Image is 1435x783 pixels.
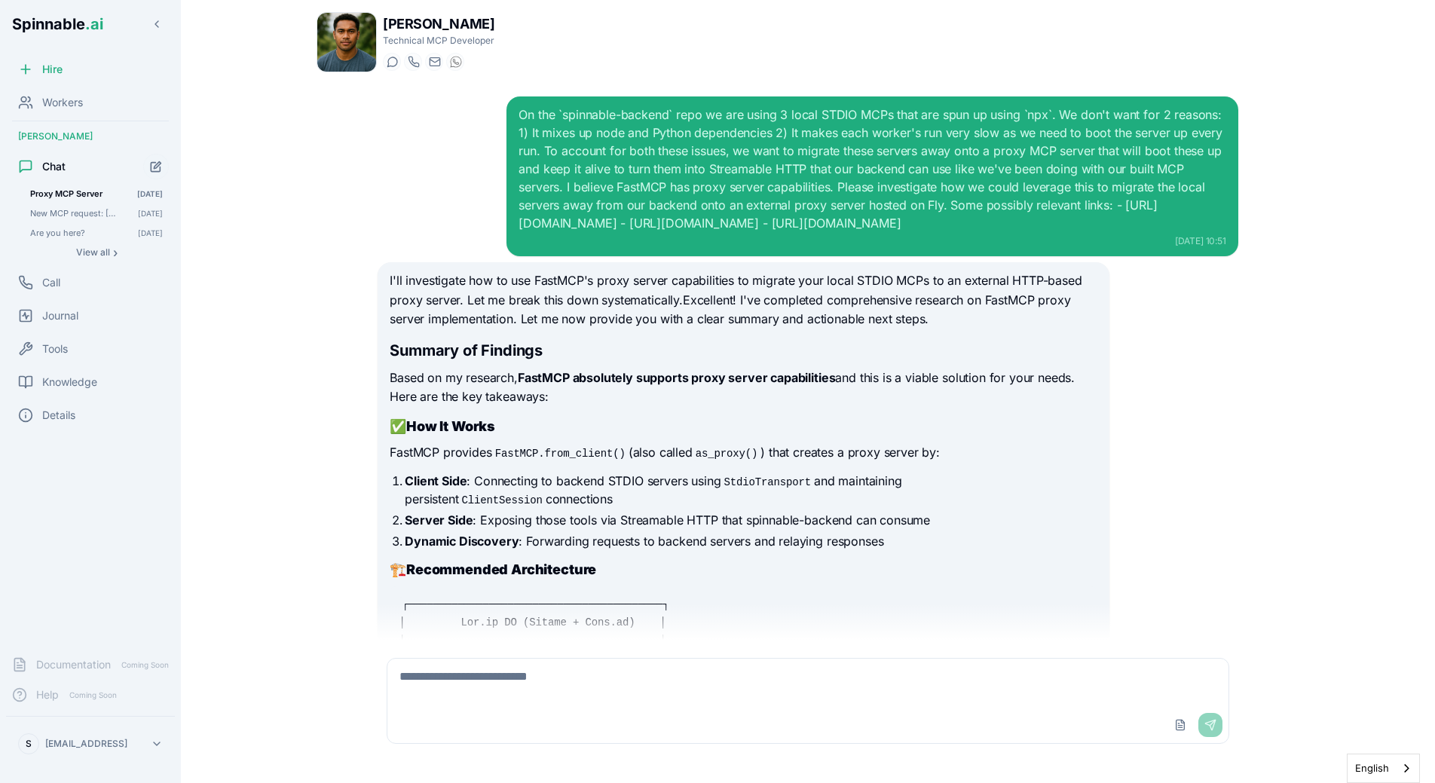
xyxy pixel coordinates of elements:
span: Workers [42,95,83,110]
span: Knowledge [42,375,97,390]
h3: 🏗️ [390,559,1097,580]
span: Journal [42,308,78,323]
h1: [PERSON_NAME] [383,14,494,35]
strong: How It Works [406,418,495,434]
span: Chat [42,159,66,174]
h3: ✅ [390,416,1097,437]
p: FastMCP provides (also called ) that creates a proxy server by: [390,443,1097,463]
span: Coming Soon [117,658,173,672]
span: Help [36,687,59,702]
strong: FastMCP absolutely supports proxy server capabilities [518,370,836,385]
span: Coming Soon [65,688,121,702]
img: Liam Kim [317,13,376,72]
span: › [113,246,118,258]
span: [DATE] [137,188,163,199]
aside: Language selected: English [1347,754,1420,783]
button: Start new chat [143,154,169,179]
li: : Exposing those tools via Streamable HTTP that spinnable-backend can consume [405,511,1097,529]
span: View all [76,246,110,258]
a: English [1348,754,1419,782]
code: StdioTransport [721,475,814,490]
p: I'll investigate how to use FastMCP's proxy server capabilities to migrate your local STDIO MCPs ... [390,271,1097,329]
span: S [26,738,32,750]
span: [DATE] [138,208,163,219]
button: WhatsApp [446,53,464,71]
span: Are you here? [30,228,117,238]
h2: Summary of Findings [390,340,1097,361]
p: Based on my research, and this is a viable solution for your needs. Here are the key takeaways: [390,369,1097,407]
span: Documentation [36,657,111,672]
button: Start a chat with Liam Kim [383,53,401,71]
code: FastMCP.from_client() [492,446,629,461]
span: Proxy MCP Server [30,188,116,199]
img: WhatsApp [450,56,462,68]
div: Language [1347,754,1420,783]
div: [PERSON_NAME] [6,124,175,148]
code: as_proxy() [693,446,760,461]
button: Start a call with Liam Kim [404,53,422,71]
span: Spinnable [12,15,103,33]
li: : Connecting to backend STDIO servers using and maintaining persistent connections [405,472,1097,508]
p: [EMAIL_ADDRESS] [45,738,127,750]
div: On the `spinnable-backend` repo we are using 3 local STDIO MCPs that are spun up using `npx`. We ... [519,106,1225,232]
strong: Recommended Architecture [406,561,596,577]
span: Tools [42,341,68,356]
span: Hire [42,62,63,77]
strong: Dynamic Discovery [405,534,519,549]
span: .ai [85,15,103,33]
li: : Forwarding requests to backend servers and relaying responses [405,532,1097,550]
span: New MCP request: https://api.minut.com/latest/docs#overview Some clients of ours use minut as an... [30,208,117,219]
div: [DATE] 10:51 [519,235,1225,247]
strong: Server Side [405,512,473,528]
button: S[EMAIL_ADDRESS] [12,729,169,759]
span: Details [42,408,75,423]
span: [DATE] [138,228,163,238]
button: Send email to liam.kim@getspinnable.ai [425,53,443,71]
code: ClientSession [459,493,546,508]
button: Show all conversations [24,243,169,262]
p: Technical MCP Developer [383,35,494,47]
strong: Client Side [405,473,467,488]
span: Call [42,275,60,290]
